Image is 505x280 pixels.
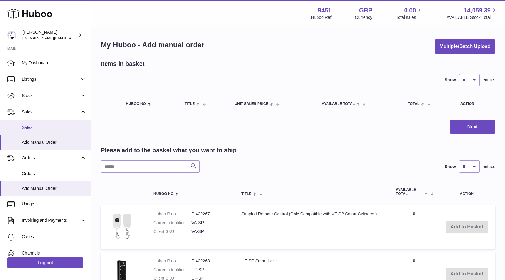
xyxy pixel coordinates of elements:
[191,267,229,273] dd: UF-SP
[22,186,86,191] span: Add Manual Order
[311,15,332,20] div: Huboo Ref
[445,164,456,170] label: Show
[185,102,195,106] span: Title
[464,6,491,15] span: 14,059.39
[22,250,86,256] span: Channels
[445,77,456,83] label: Show
[7,31,16,40] img: amir.ch@gmail.com
[191,211,229,217] dd: P-422267
[404,6,416,15] span: 0.00
[396,15,423,20] span: Total sales
[460,102,489,106] div: Action
[22,29,77,41] div: [PERSON_NAME]
[191,229,229,234] dd: VA-SP
[355,15,372,20] div: Currency
[446,15,498,20] span: AVAILABLE Stock Total
[438,182,495,202] th: Action
[191,258,229,264] dd: P-422268
[359,6,372,15] strong: GBP
[22,125,86,130] span: Sales
[101,146,237,154] h2: Please add to the basket what you want to ship
[483,164,495,170] span: entries
[318,6,332,15] strong: 9451
[126,102,146,106] span: Huboo no
[22,201,86,207] span: Usage
[153,192,173,196] span: Huboo no
[396,188,423,196] span: AVAILABLE Total
[234,102,268,106] span: Unit Sales Price
[22,218,80,223] span: Invoicing and Payments
[22,171,86,177] span: Orders
[22,234,86,240] span: Cases
[22,93,80,99] span: Stock
[7,257,83,268] a: Log out
[153,229,191,234] dt: Client SKU
[241,192,251,196] span: Title
[107,211,137,241] img: Simpled Remote Control (Only Compatible with VF-SP Smart Cylinders)
[390,205,438,249] td: 0
[235,205,390,249] td: Simpled Remote Control (Only Compatible with VF-SP Smart Cylinders)
[22,76,80,82] span: Listings
[101,60,145,68] h2: Items in basket
[322,102,355,106] span: AVAILABLE Total
[435,39,495,54] button: Multiple/Batch Upload
[408,102,419,106] span: Total
[22,155,80,161] span: Orders
[153,220,191,226] dt: Current identifier
[22,109,80,115] span: Sales
[483,77,495,83] span: entries
[446,6,498,20] a: 14,059.39 AVAILABLE Stock Total
[22,35,121,40] span: [DOMAIN_NAME][EMAIL_ADDRESS][DOMAIN_NAME]
[396,6,423,20] a: 0.00 Total sales
[191,220,229,226] dd: VA-SP
[153,258,191,264] dt: Huboo P no
[450,120,495,134] button: Next
[153,211,191,217] dt: Huboo P no
[101,40,204,50] h1: My Huboo - Add manual order
[153,267,191,273] dt: Current identifier
[22,140,86,145] span: Add Manual Order
[22,60,86,66] span: My Dashboard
